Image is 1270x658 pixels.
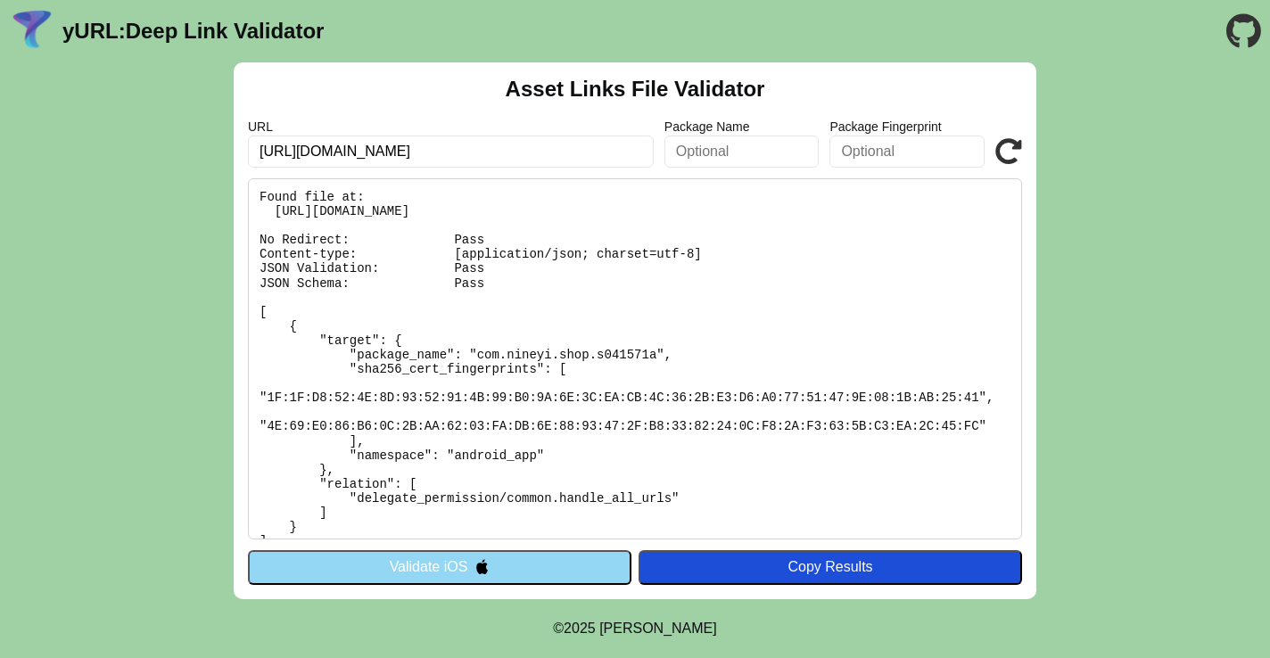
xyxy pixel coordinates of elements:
button: Copy Results [639,550,1022,584]
img: yURL Logo [9,8,55,54]
label: Package Name [664,119,820,134]
img: appleIcon.svg [474,559,490,574]
input: Optional [829,136,985,168]
label: Package Fingerprint [829,119,985,134]
label: URL [248,119,654,134]
button: Validate iOS [248,550,631,584]
input: Required [248,136,654,168]
h2: Asset Links File Validator [506,77,765,102]
footer: © [553,599,716,658]
pre: Found file at: [URL][DOMAIN_NAME] No Redirect: Pass Content-type: [application/json; charset=utf-... [248,178,1022,539]
a: Michael Ibragimchayev's Personal Site [599,621,717,636]
div: Copy Results [647,559,1013,575]
a: yURL:Deep Link Validator [62,19,324,44]
input: Optional [664,136,820,168]
span: 2025 [564,621,596,636]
